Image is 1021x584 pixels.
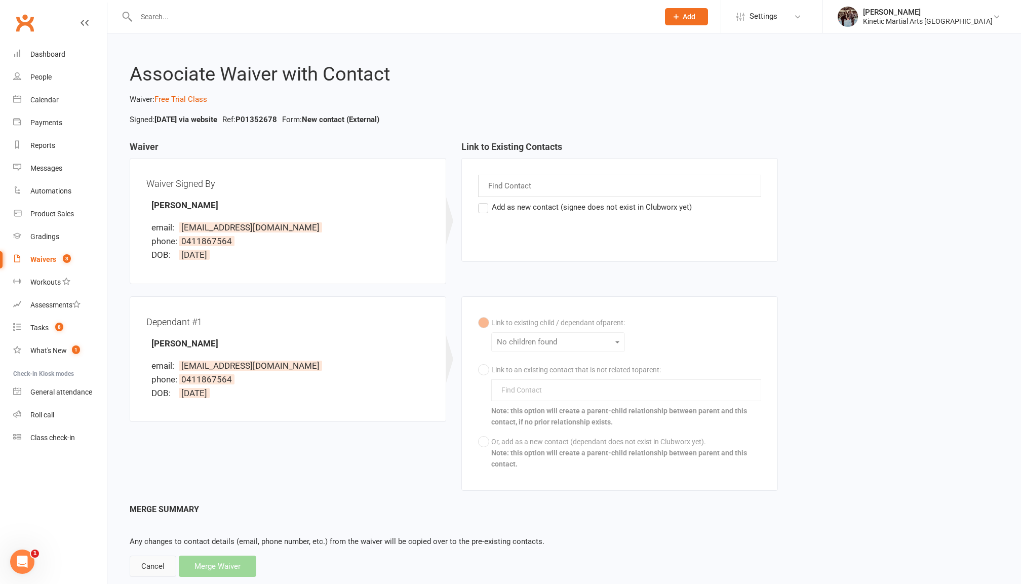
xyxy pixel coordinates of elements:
[863,17,993,26] div: Kinetic Martial Arts [GEOGRAPHIC_DATA]
[13,203,107,225] a: Product Sales
[280,113,382,126] li: Form:
[665,8,708,25] button: Add
[55,323,63,331] span: 8
[31,550,39,558] span: 1
[146,313,429,331] div: Dependant #1
[30,50,65,58] div: Dashboard
[30,119,62,127] div: Payments
[30,232,59,241] div: Gradings
[30,73,52,81] div: People
[130,503,999,516] div: Merge Summary
[487,179,535,192] input: Find Contact
[13,111,107,134] a: Payments
[127,113,220,126] li: Signed:
[30,324,49,332] div: Tasks
[151,338,218,348] strong: [PERSON_NAME]
[30,187,71,195] div: Automations
[30,96,59,104] div: Calendar
[10,550,34,574] iframe: Intercom live chat
[130,142,446,158] h3: Waiver
[151,386,177,400] div: DOB:
[13,180,107,203] a: Automations
[151,248,177,262] div: DOB:
[179,236,234,246] span: 0411867564
[220,113,280,126] li: Ref:
[151,221,177,235] div: email:
[30,164,62,172] div: Messages
[13,381,107,404] a: General attendance kiosk mode
[13,66,107,89] a: People
[13,43,107,66] a: Dashboard
[13,134,107,157] a: Reports
[13,404,107,426] a: Roll call
[13,89,107,111] a: Calendar
[151,235,177,248] div: phone:
[478,201,692,213] label: Add as new contact (signee does not exist in Clubworx yet)
[179,388,210,398] span: [DATE]
[461,142,778,158] h3: Link to Existing Contacts
[151,200,218,210] strong: [PERSON_NAME]
[146,175,429,192] div: Waiver Signed By
[30,141,55,149] div: Reports
[179,374,234,384] span: 0411867564
[750,5,777,28] span: Settings
[13,294,107,317] a: Assessments
[235,115,277,124] strong: P01352678
[72,345,80,354] span: 1
[130,64,999,85] h2: Associate Waiver with Contact
[130,523,999,548] p: Any changes to contact details (email, phone number, etc.) from the waiver will be copied over to...
[133,10,652,24] input: Search...
[130,93,999,105] p: Waiver:
[13,225,107,248] a: Gradings
[30,411,54,419] div: Roll call
[302,115,379,124] strong: New contact (External)
[30,255,56,263] div: Waivers
[151,359,177,373] div: email:
[13,248,107,271] a: Waivers 3
[30,346,67,355] div: What's New
[863,8,993,17] div: [PERSON_NAME]
[838,7,858,27] img: thumb_image1665806850.png
[154,95,207,104] a: Free Trial Class
[30,210,74,218] div: Product Sales
[13,157,107,180] a: Messages
[179,222,322,232] span: [EMAIL_ADDRESS][DOMAIN_NAME]
[30,434,75,442] div: Class check-in
[683,13,695,21] span: Add
[63,254,71,263] span: 3
[179,361,322,371] span: [EMAIL_ADDRESS][DOMAIN_NAME]
[13,426,107,449] a: Class kiosk mode
[179,250,210,260] span: [DATE]
[151,373,177,386] div: phone:
[13,317,107,339] a: Tasks 8
[130,556,176,577] div: Cancel
[30,278,61,286] div: Workouts
[30,388,92,396] div: General attendance
[13,339,107,362] a: What's New1
[12,10,37,35] a: Clubworx
[30,301,81,309] div: Assessments
[154,115,217,124] strong: [DATE] via website
[13,271,107,294] a: Workouts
